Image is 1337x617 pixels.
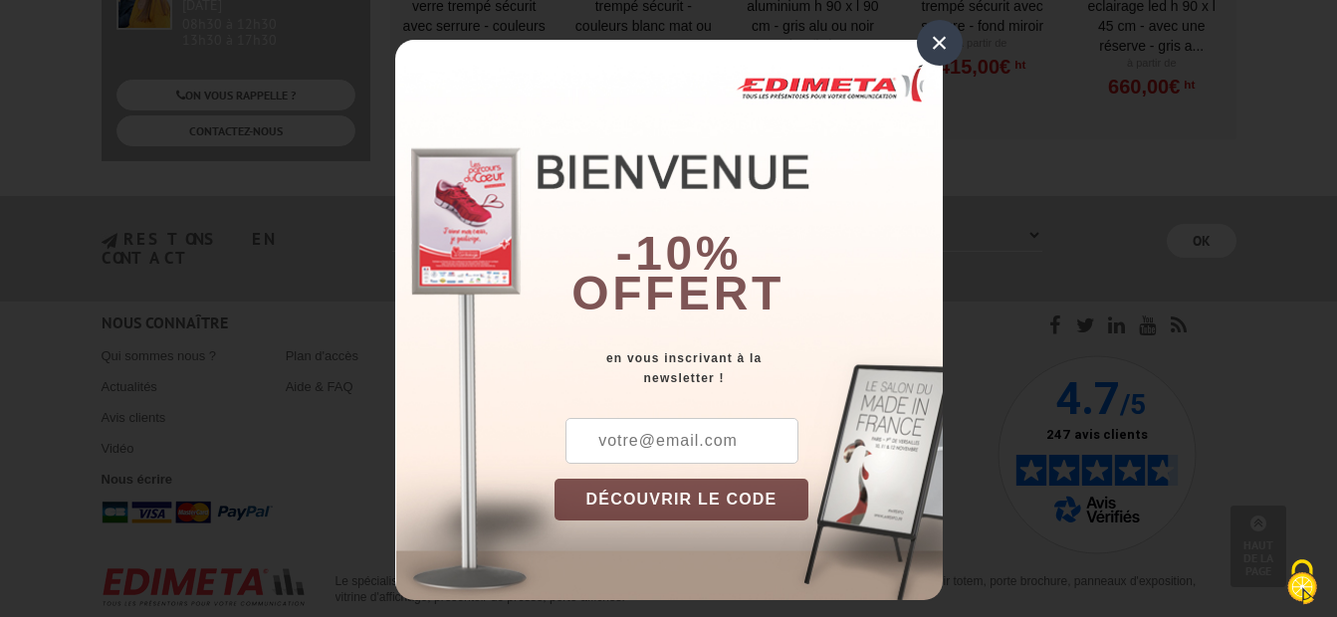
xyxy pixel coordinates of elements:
[616,227,742,280] b: -10%
[571,267,784,319] font: offert
[917,20,963,66] div: ×
[1267,549,1337,617] button: Cookies (fenêtre modale)
[565,418,798,464] input: votre@email.com
[555,479,809,520] button: DÉCOUVRIR LE CODE
[1277,557,1327,607] img: Cookies (fenêtre modale)
[555,348,943,388] div: en vous inscrivant à la newsletter !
